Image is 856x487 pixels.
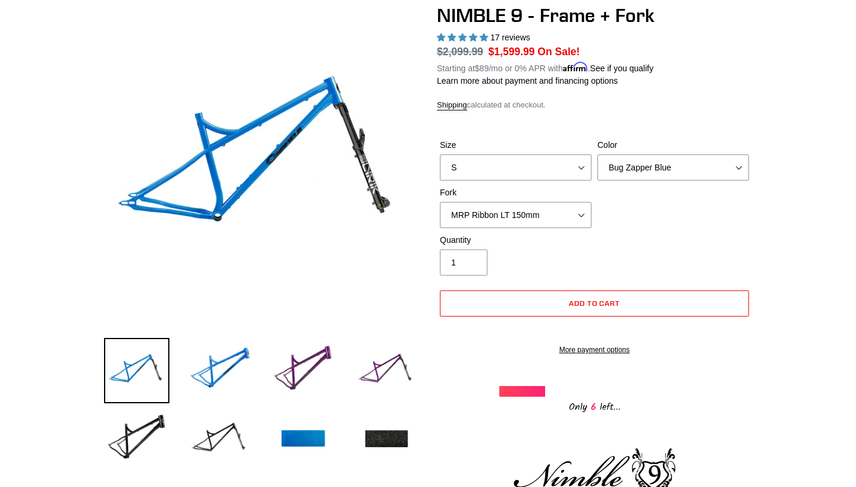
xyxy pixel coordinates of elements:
[537,44,580,59] span: On Sale!
[587,400,600,415] span: 6
[437,46,483,58] s: $2,099.99
[437,100,467,110] a: Shipping
[490,33,530,42] span: 17 reviews
[437,4,752,27] h1: NIMBLE 9 - Frame + Fork
[187,407,253,472] img: Load image into Gallery viewer, NIMBLE 9 - Frame + Fork
[569,299,621,308] span: Add to cart
[437,99,752,111] div: calculated at checkout.
[354,338,419,403] img: Load image into Gallery viewer, NIMBLE 9 - Frame + Fork
[104,407,169,472] img: Load image into Gallery viewer, NIMBLE 9 - Frame + Fork
[187,338,253,403] img: Load image into Gallery viewer, NIMBLE 9 - Frame + Fork
[437,59,653,75] p: Starting at /mo or 0% APR with .
[499,397,690,415] div: Only left...
[440,344,749,355] a: More payment options
[475,64,489,73] span: $89
[590,64,654,73] a: See if you qualify - Learn more about Affirm Financing (opens in modal)
[489,46,535,58] span: $1,599.99
[437,76,618,86] a: Learn more about payment and financing options
[104,338,169,403] img: Load image into Gallery viewer, NIMBLE 9 - Frame + Fork
[597,139,749,151] label: Color
[270,407,336,472] img: Load image into Gallery viewer, NIMBLE 9 - Frame + Fork
[270,338,336,403] img: Load image into Gallery viewer, NIMBLE 9 - Frame + Fork
[440,186,591,199] label: Fork
[437,33,490,42] span: 4.88 stars
[440,139,591,151] label: Size
[563,62,588,72] span: Affirm
[440,234,591,246] label: Quantity
[354,407,419,472] img: Load image into Gallery viewer, NIMBLE 9 - Frame + Fork
[440,290,749,317] button: Add to cart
